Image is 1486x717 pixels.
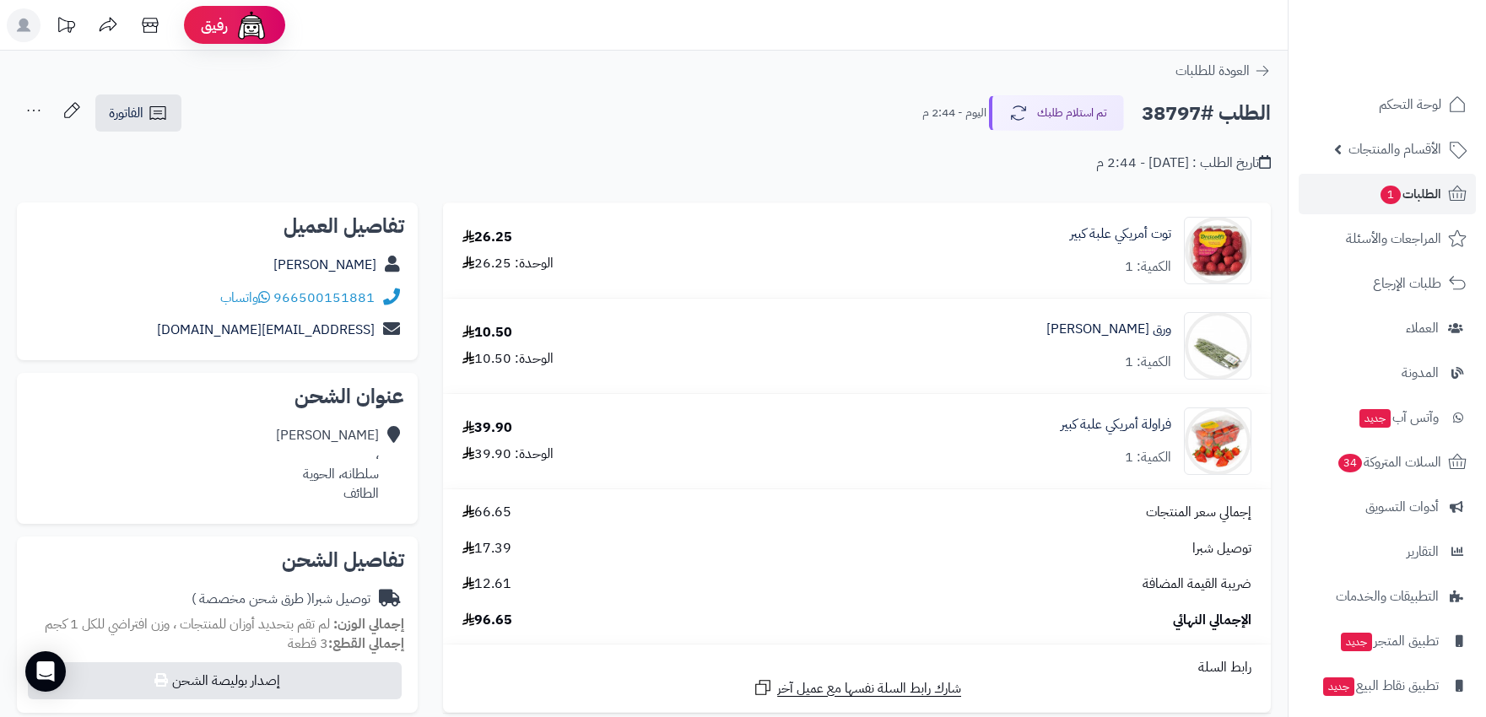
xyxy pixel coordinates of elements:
[333,614,404,634] strong: إجمالي الوزن:
[462,539,511,558] span: 17.39
[1321,674,1439,698] span: تطبيق نقاط البيع
[450,658,1264,677] div: رابط السلة
[30,550,404,570] h2: تفاصيل الشحن
[288,633,404,654] small: 3 قطعة
[45,614,330,634] span: لم تقم بتحديد أوزان للمنتجات ، وزن افتراضي للكل 1 كجم
[1365,495,1439,519] span: أدوات التسويق
[1348,137,1441,161] span: الأقسام والمنتجات
[1402,361,1439,385] span: المدونة
[1359,409,1391,428] span: جديد
[1379,182,1441,206] span: الطلبات
[235,8,268,42] img: ai-face.png
[1146,503,1251,522] span: إجمالي سعر المنتجات
[1070,224,1171,244] a: توت أمريكي علبة كبير
[273,288,375,308] a: 966500151881
[1125,353,1171,372] div: الكمية: 1
[1299,263,1476,304] a: طلبات الإرجاع
[30,216,404,236] h2: تفاصيل العميل
[1096,154,1271,173] div: تاريخ الطلب : [DATE] - 2:44 م
[1173,611,1251,630] span: الإجمالي النهائي
[45,8,87,46] a: تحديثات المنصة
[1379,93,1441,116] span: لوحة التحكم
[1299,666,1476,706] a: تطبيق نقاط البيعجديد
[328,633,404,654] strong: إجمالي القطع:
[1299,576,1476,617] a: التطبيقات والخدمات
[201,15,228,35] span: رفيق
[1143,574,1251,594] span: ضريبة القيمة المضافة
[462,445,554,464] div: الوحدة: 39.90
[1299,84,1476,125] a: لوحة التحكم
[462,418,512,438] div: 39.90
[462,349,554,369] div: الوحدة: 10.50
[1299,442,1476,482] a: السلات المتروكة34
[1185,407,1251,475] img: 1675585479-16215946991343718177_400-90x90.jpg
[1407,540,1439,563] span: التقارير
[462,503,511,522] span: 66.65
[1299,174,1476,214] a: الطلبات1
[462,574,511,594] span: 12.61
[1125,257,1171,277] div: الكمية: 1
[1125,448,1171,467] div: الكمية: 1
[1299,397,1476,438] a: وآتس آبجديد
[1185,217,1251,284] img: 1676356923-%D8%AA%D9%86%D8%B2%D9%8A%D9%84-90x90.jpg
[462,254,554,273] div: الوحدة: 26.25
[25,651,66,692] div: Open Intercom Messenger
[1341,633,1372,651] span: جديد
[1046,320,1171,339] a: ورق [PERSON_NAME]
[28,662,402,699] button: إصدار بوليصة الشحن
[1192,539,1251,558] span: توصيل شبرا
[1142,96,1271,131] h2: الطلب #38797
[462,611,512,630] span: 96.65
[1299,621,1476,661] a: تطبيق المتجرجديد
[753,677,961,698] a: شارك رابط السلة نفسها مع عميل آخر
[192,590,370,609] div: توصيل شبرا
[1299,353,1476,393] a: المدونة
[1337,454,1362,473] span: 34
[1336,585,1439,608] span: التطبيقات والخدمات
[1371,35,1470,70] img: logo-2.png
[1185,312,1251,380] img: 1676788479-B9JE06fEW4AterY0gzUgokZdhKQmVQqclmYniAhx-90x90.jpg
[192,589,311,609] span: ( طرق شحن مخصصة )
[462,323,512,342] div: 10.50
[276,426,379,503] div: [PERSON_NAME] ، سلطانه، الحوية الطائف
[922,105,986,121] small: اليوم - 2:44 م
[1373,272,1441,295] span: طلبات الإرجاع
[777,679,961,698] span: شارك رابط السلة نفسها مع عميل آخر
[109,103,143,123] span: الفاتورة
[1175,61,1250,81] span: العودة للطلبات
[1358,406,1439,429] span: وآتس آب
[157,320,375,340] a: [EMAIL_ADDRESS][DOMAIN_NAME]
[1299,308,1476,348] a: العملاء
[1339,629,1439,653] span: تطبيق المتجر
[95,94,181,132] a: الفاتورة
[1346,227,1441,251] span: المراجعات والأسئلة
[989,95,1124,131] button: تم استلام طلبك
[220,288,270,308] a: واتساب
[1337,450,1441,474] span: السلات المتروكة
[1323,677,1354,696] span: جديد
[1380,186,1401,205] span: 1
[1406,316,1439,340] span: العملاء
[1061,415,1171,434] a: فراولة أمريكي علبة كبير
[30,386,404,407] h2: عنوان الشحن
[1299,218,1476,259] a: المراجعات والأسئلة
[1299,487,1476,527] a: أدوات التسويق
[462,228,512,247] div: 26.25
[1175,61,1271,81] a: العودة للطلبات
[1299,531,1476,572] a: التقارير
[273,255,376,275] a: [PERSON_NAME]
